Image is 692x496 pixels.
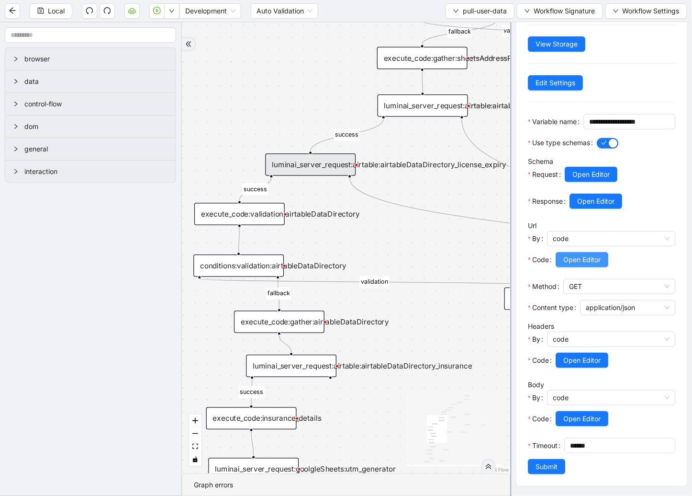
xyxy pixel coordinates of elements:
[563,355,601,366] span: Open Editor
[553,332,670,346] span: code
[13,124,19,129] span: right
[532,169,558,180] span: Request
[206,407,297,430] div: execute_code:insurance_details
[484,467,509,473] a: React Flow attribution
[13,101,19,107] span: right
[239,380,265,405] g: Edge from luminai_server_request:airtable:airtableDataDirectory_insurance to execute_code:insuran...
[103,7,111,14] span: redo
[124,3,140,19] button: cloud-server
[246,355,336,377] div: luminai_server_request:airtable:airtableDataDirectory_insuranceplus-circle
[528,157,553,165] label: Schema
[149,3,165,19] button: play-circle
[556,353,608,368] button: Open Editor
[5,115,176,138] div: dom
[572,169,610,180] span: Open Editor
[194,203,285,225] div: execute_code:validation:airtableDataDirectory
[532,302,573,313] span: Content type
[200,276,550,288] g: Edge from conditions:validation:airtableDataDirectory to show_message_modal:error:airtableDataDir...
[563,254,601,265] span: Open Editor
[504,288,595,310] div: show_message_modal:error:airtableDataDirectory
[5,3,20,19] button: arrow-left
[193,254,284,277] div: conditions:validation:airtableDataDirectory
[532,440,558,451] span: Timeout
[185,41,192,47] span: double-right
[377,47,468,69] div: execute_code:gather:sheetsAddressRules
[189,415,201,427] button: zoom in
[613,8,619,14] span: down
[208,458,299,481] div: luminai_server_request:goolgleSheets:utm_generator
[532,196,563,207] span: Response
[185,4,235,18] span: Development
[86,7,93,14] span: undo
[532,254,549,265] span: Code
[5,93,176,115] div: control-flow
[5,48,176,70] div: browser
[534,6,595,16] span: Workflow Signature
[569,279,670,294] span: GET
[528,75,583,91] button: Edit Settings
[623,6,680,16] span: Workflow Settings
[528,459,565,474] button: Submit
[246,355,336,377] div: luminai_server_request:airtable:airtableDataDirectory_insurance
[24,121,168,132] span: dom
[240,178,272,201] g: Edge from luminai_server_request:airtable:airtableDataDirectory_license_expiry to execute_code:va...
[528,36,585,52] button: View Storage
[536,78,575,88] span: Edit Settings
[378,94,468,117] div: luminai_server_request:airtable:airtableDataDirectory
[532,355,549,366] span: Code
[128,7,136,14] span: cloud-server
[24,99,168,109] span: control-flow
[13,79,19,84] span: right
[563,414,601,424] span: Open Editor
[536,461,558,472] span: Submit
[13,169,19,174] span: right
[100,3,115,19] button: redo
[24,54,168,64] span: browser
[532,414,549,424] span: Code
[586,300,670,315] span: application/json
[164,3,179,19] button: down
[234,311,324,333] div: execute_code:gather:airtableDataDirectory
[556,252,608,267] button: Open Editor
[536,39,578,49] span: View Storage
[463,6,507,16] span: pull-user-data
[485,463,492,470] span: double-right
[257,4,313,18] span: Auto Validation
[13,56,19,62] span: right
[532,334,540,345] span: By
[189,440,201,453] button: fit view
[24,76,168,87] span: data
[5,138,176,160] div: general
[446,3,514,19] button: downpull-user-data
[532,138,590,148] span: Use type schemas
[532,392,540,403] span: By
[453,8,459,14] span: down
[24,144,168,154] span: general
[9,7,16,14] span: arrow-left
[323,386,338,401] span: plus-circle
[528,221,536,230] label: Url
[48,6,65,16] span: Local
[251,432,254,456] g: Edge from execute_code:insurance_details to luminai_server_request:goolgleSheets:utm_generator
[525,8,530,14] span: down
[82,3,97,19] button: undo
[517,3,603,19] button: downWorkflow Signature
[577,196,614,207] span: Open Editor
[24,166,168,177] span: interaction
[279,335,291,353] g: Edge from execute_code:gather:airtableDataDirectory to luminai_server_request:airtable:airtableDa...
[169,8,175,14] span: down
[605,3,687,19] button: downWorkflow Settings
[194,480,498,490] div: Graph errors
[266,153,356,176] div: luminai_server_request:airtable:airtableDataDirectory_license_expiry
[189,427,201,440] button: zoom out
[532,281,557,292] span: Method
[569,194,622,209] button: Open Editor
[528,381,544,389] label: Body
